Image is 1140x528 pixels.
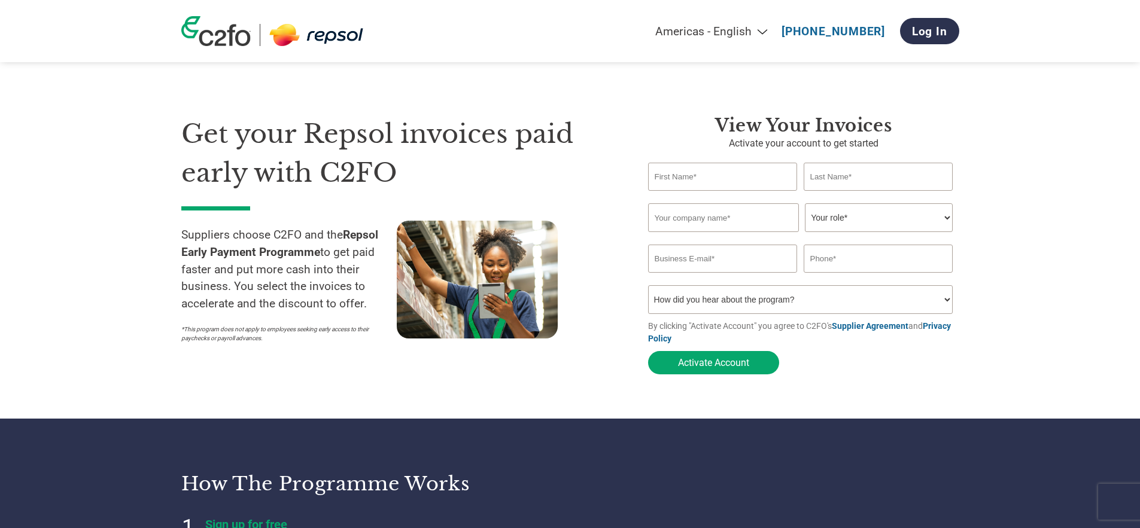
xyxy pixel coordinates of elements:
input: Invalid Email format [648,245,798,273]
img: supply chain worker [397,221,558,338]
a: [PHONE_NUMBER] [782,25,885,38]
p: Suppliers choose C2FO and the to get paid faster and put more cash into their business. You selec... [181,227,397,313]
img: Repsol [269,24,364,46]
select: Title/Role [805,203,953,232]
input: First Name* [648,163,798,191]
a: Log In [900,18,959,44]
div: Inavlid Email Address [648,274,798,280]
img: c2fo logo [181,16,251,46]
h1: Get your Repsol invoices paid early with C2FO [181,115,612,192]
p: By clicking "Activate Account" you agree to C2FO's and [648,320,959,345]
a: Privacy Policy [648,321,951,343]
h3: View your invoices [648,115,959,136]
strong: Repsol Early Payment Programme [181,228,378,259]
a: Supplier Agreement [832,321,908,331]
h3: How the programme works [181,472,555,496]
p: *This program does not apply to employees seeking early access to their paychecks or payroll adva... [181,325,385,343]
div: Invalid last name or last name is too long [804,192,953,199]
div: Invalid company name or company name is too long [648,233,953,240]
input: Last Name* [804,163,953,191]
input: Your company name* [648,203,799,232]
p: Activate your account to get started [648,136,959,151]
div: Inavlid Phone Number [804,274,953,280]
button: Activate Account [648,351,779,374]
input: Phone* [804,245,953,273]
div: Invalid first name or first name is too long [648,192,798,199]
